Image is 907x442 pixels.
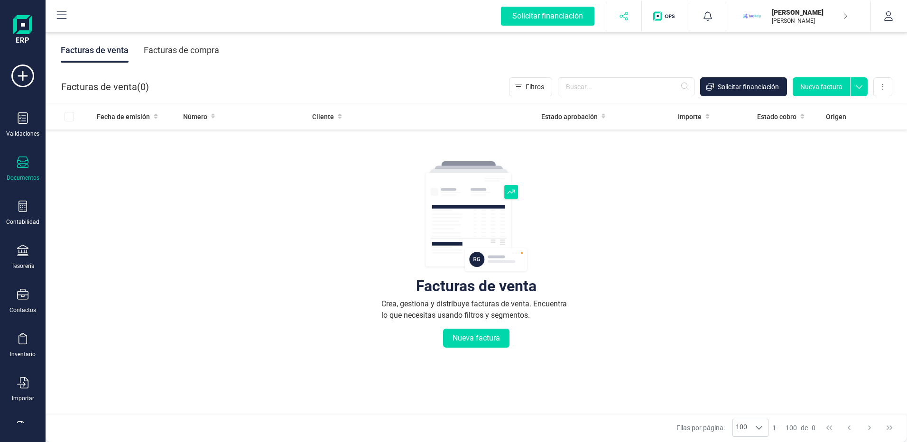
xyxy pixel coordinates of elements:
[812,423,815,433] span: 0
[653,11,678,21] img: Logo de OPS
[424,160,528,274] img: img-empty-table.svg
[501,7,594,26] div: Solicitar financiación
[826,112,846,121] span: Origen
[11,262,35,270] div: Tesorería
[558,77,694,96] input: Buscar...
[772,8,848,17] p: [PERSON_NAME]
[6,130,39,138] div: Validaciones
[840,419,858,437] button: Previous Page
[526,82,544,92] span: Filtros
[772,423,776,433] span: 1
[700,77,787,96] button: Solicitar financiación
[880,419,898,437] button: Last Page
[786,423,797,433] span: 100
[738,1,859,31] button: MA[PERSON_NAME][PERSON_NAME]
[312,112,334,121] span: Cliente
[183,112,207,121] span: Número
[648,1,684,31] button: Logo de OPS
[757,112,796,121] span: Estado cobro
[678,112,702,121] span: Importe
[13,15,32,46] img: Logo Finanedi
[6,218,39,226] div: Contabilidad
[490,1,606,31] button: Solicitar financiación
[97,112,150,121] span: Fecha de emisión
[772,17,848,25] p: [PERSON_NAME]
[9,306,36,314] div: Contactos
[12,395,34,402] div: Importar
[61,38,129,63] div: Facturas de venta
[676,419,768,437] div: Filas por página:
[443,329,509,348] button: Nueva factura
[801,423,808,433] span: de
[381,298,571,321] div: Crea, gestiona y distribuye facturas de venta. Encuentra lo que necesitas usando filtros y segmen...
[772,423,815,433] div: -
[541,112,598,121] span: Estado aprobación
[144,38,219,63] div: Facturas de compra
[7,174,39,182] div: Documentos
[733,419,750,436] span: 100
[861,419,879,437] button: Next Page
[718,82,779,92] span: Solicitar financiación
[509,77,552,96] button: Filtros
[140,80,146,93] span: 0
[741,6,762,27] img: MA
[61,77,149,96] div: Facturas de venta ( )
[10,350,36,358] div: Inventario
[793,77,850,96] button: Nueva factura
[416,281,537,291] div: Facturas de venta
[820,419,838,437] button: First Page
